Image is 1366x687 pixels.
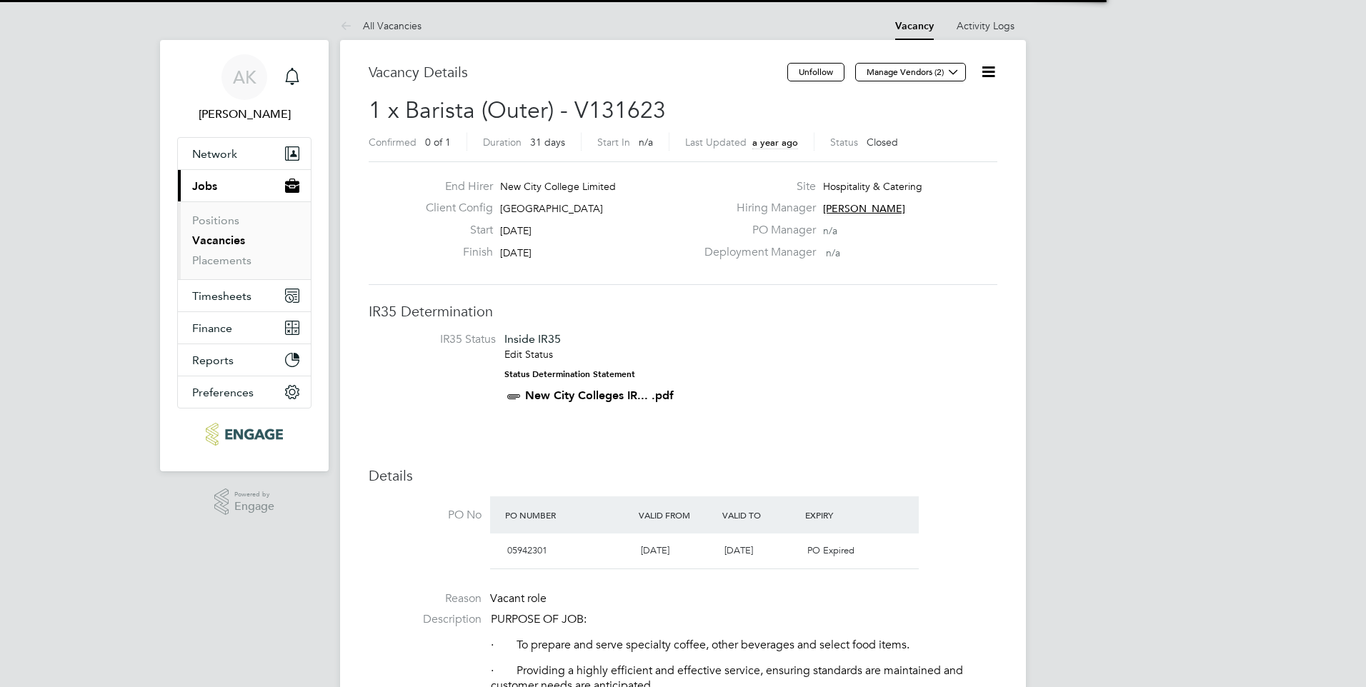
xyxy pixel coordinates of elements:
span: Finance [192,321,232,335]
label: Reason [369,591,482,606]
a: Vacancies [192,234,245,247]
span: n/a [826,246,840,259]
span: Hospitality & Catering [823,180,922,193]
p: PURPOSE OF JOB: [491,612,997,627]
label: Last Updated [685,136,747,149]
span: Network [192,147,237,161]
span: [DATE] [641,544,669,556]
a: Positions [192,214,239,227]
button: Unfollow [787,63,844,81]
button: Manage Vendors (2) [855,63,966,81]
span: Timesheets [192,289,251,303]
span: Inside IR35 [504,332,561,346]
h3: Vacancy Details [369,63,787,81]
button: Reports [178,344,311,376]
label: Description [369,612,482,627]
label: Client Config [414,201,493,216]
span: 05942301 [507,544,547,556]
div: Valid From [635,502,719,528]
span: Preferences [192,386,254,399]
a: Placements [192,254,251,267]
span: [DATE] [500,246,532,259]
span: n/a [639,136,653,149]
span: [PERSON_NAME] [823,202,905,215]
div: Expiry [802,502,885,528]
span: [DATE] [724,544,753,556]
label: PO No [369,508,482,523]
a: Activity Logs [957,19,1014,32]
a: Powered byEngage [214,488,275,516]
a: All Vacancies [340,19,422,32]
span: a year ago [752,136,798,149]
strong: Status Determination Statement [504,369,635,379]
button: Network [178,138,311,169]
a: Edit Status [504,348,553,361]
img: ncclondon-logo-retina.png [206,423,282,446]
button: Preferences [178,376,311,408]
nav: Main navigation [160,40,329,471]
p: · To prepare and serve specialty coffee, other beverages and select food items. [491,638,997,653]
label: Site [696,179,816,194]
label: Status [830,136,858,149]
label: IR35 Status [383,332,496,347]
span: n/a [823,224,837,237]
label: Start In [597,136,630,149]
label: End Hirer [414,179,493,194]
a: New City Colleges IR... .pdf [525,388,674,402]
span: Reports [192,353,234,367]
a: AK[PERSON_NAME] [177,54,311,123]
span: 1 x Barista (Outer) - V131623 [369,96,666,124]
span: Anna Kucharska [177,106,311,123]
span: Engage [234,501,274,513]
span: Closed [867,136,898,149]
label: Deployment Manager [696,245,816,260]
span: 31 days [530,136,565,149]
span: 0 of 1 [425,136,451,149]
label: Duration [483,136,522,149]
button: Jobs [178,170,311,201]
label: Hiring Manager [696,201,816,216]
span: Powered by [234,488,274,501]
span: Vacant role [490,591,547,606]
button: Timesheets [178,280,311,311]
label: PO Manager [696,223,816,238]
a: Vacancy [895,20,934,32]
div: Jobs [178,201,311,279]
h3: Details [369,466,997,485]
label: Confirmed [369,136,417,149]
span: PO Expired [807,544,854,556]
h3: IR35 Determination [369,302,997,321]
span: New City College Limited [500,180,616,193]
div: PO Number [502,502,635,528]
span: [DATE] [500,224,532,237]
label: Finish [414,245,493,260]
label: Start [414,223,493,238]
a: Go to home page [177,423,311,446]
span: AK [233,68,256,86]
span: Jobs [192,179,217,193]
span: [GEOGRAPHIC_DATA] [500,202,603,215]
button: Finance [178,312,311,343]
div: Valid To [719,502,802,528]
